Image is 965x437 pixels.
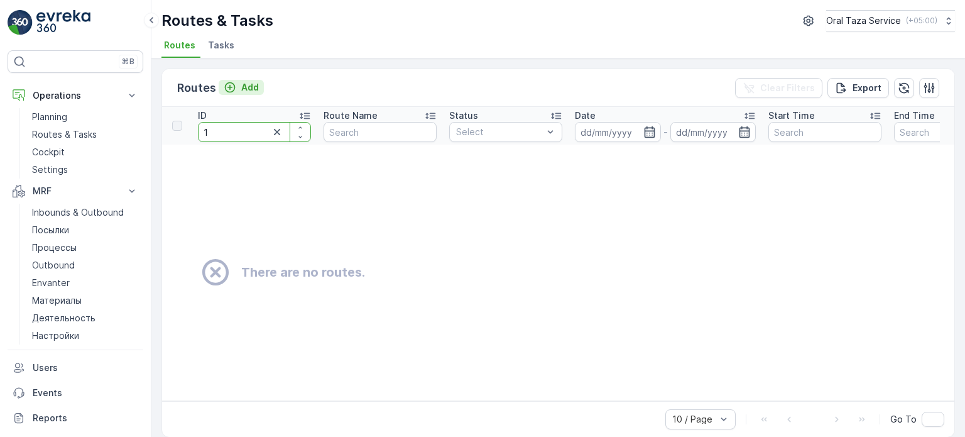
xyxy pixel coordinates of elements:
[33,185,118,197] p: MRF
[826,10,955,31] button: Oral Taza Service(+05:00)
[241,263,365,282] h2: There are no routes.
[768,109,815,122] p: Start Time
[32,312,95,324] p: Деятельность
[27,257,143,274] a: Outbound
[208,39,234,52] span: Tasks
[32,206,124,219] p: Inbounds & Outbound
[575,109,596,122] p: Date
[36,10,90,35] img: logo_light-DOdMpM7g.png
[33,412,138,424] p: Reports
[27,274,143,292] a: Envanter
[33,89,118,102] p: Operations
[32,294,82,307] p: Материалы
[906,16,937,26] p: ( +05:00 )
[241,81,259,94] p: Add
[27,126,143,143] a: Routes & Tasks
[161,11,273,31] p: Routes & Tasks
[827,78,889,98] button: Export
[894,109,935,122] p: End Time
[27,204,143,221] a: Inbounds & Outbound
[8,10,33,35] img: logo
[8,406,143,431] a: Reports
[27,239,143,257] a: Процессы
[449,109,478,122] p: Status
[198,109,207,122] p: ID
[32,163,68,176] p: Settings
[324,109,378,122] p: Route Name
[32,224,69,236] p: Посылки
[33,387,138,399] p: Events
[219,80,264,95] button: Add
[663,124,668,140] p: -
[853,82,881,94] p: Export
[768,122,881,142] input: Search
[8,179,143,204] button: MRF
[32,128,97,141] p: Routes & Tasks
[27,309,143,327] a: Деятельность
[456,126,543,138] p: Select
[735,78,822,98] button: Clear Filters
[27,292,143,309] a: Материалы
[32,259,75,272] p: Outbound
[122,57,134,67] p: ⌘B
[32,241,77,254] p: Процессы
[27,161,143,179] a: Settings
[760,82,815,94] p: Clear Filters
[27,327,143,345] a: Настройки
[8,355,143,380] a: Users
[164,39,195,52] span: Routes
[890,413,917,426] span: Go To
[575,122,661,142] input: dd/mm/yyyy
[27,108,143,126] a: Planning
[8,83,143,108] button: Operations
[177,79,216,97] p: Routes
[826,14,901,27] p: Oral Taza Service
[670,122,756,142] input: dd/mm/yyyy
[198,122,311,142] input: Search
[33,362,138,374] p: Users
[32,277,70,289] p: Envanter
[32,111,67,123] p: Planning
[27,221,143,239] a: Посылки
[8,380,143,406] a: Events
[32,329,79,342] p: Настройки
[32,146,65,158] p: Cockpit
[324,122,437,142] input: Search
[27,143,143,161] a: Cockpit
